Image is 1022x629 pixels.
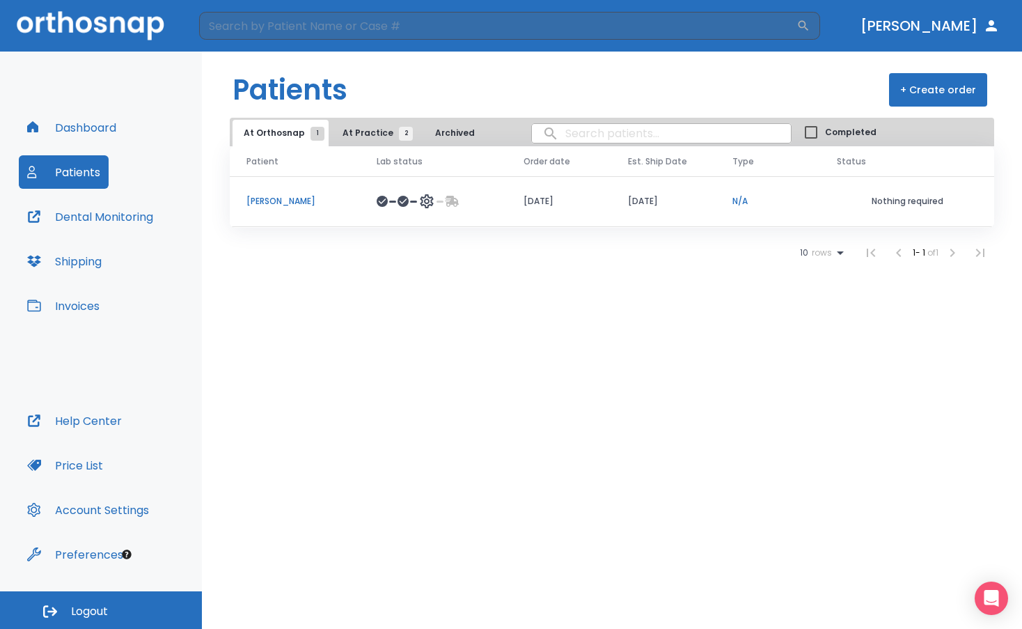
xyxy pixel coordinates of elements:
span: 10 [800,248,808,258]
span: Type [732,155,754,168]
span: 1 [310,127,324,141]
span: At Orthosnap [244,127,317,139]
td: [DATE] [611,176,716,227]
h1: Patients [233,69,347,111]
span: Order date [524,155,570,168]
button: Invoices [19,289,108,323]
button: [PERSON_NAME] [855,13,1005,38]
button: Preferences [19,538,132,571]
input: search [532,120,791,147]
input: Search by Patient Name or Case # [199,12,796,40]
button: Price List [19,449,111,482]
span: Completed [825,126,876,139]
button: + Create order [889,73,987,107]
button: Archived [420,120,489,146]
span: Est. Ship Date [628,155,687,168]
div: tabs [233,120,492,146]
button: Account Settings [19,493,157,527]
button: Help Center [19,404,130,437]
span: Patient [246,155,278,168]
span: of 1 [927,247,938,258]
p: Nothing required [837,195,977,208]
div: Tooltip anchor [120,548,133,561]
div: Open Intercom Messenger [975,582,1008,615]
span: 2 [399,127,413,141]
button: Shipping [19,244,110,278]
p: N/A [732,195,803,208]
span: Lab status [377,155,423,168]
span: rows [808,248,832,258]
span: At Practice [343,127,406,139]
span: 1 - 1 [913,247,927,258]
td: [DATE] [507,176,611,227]
img: Orthosnap [17,11,164,40]
button: Dental Monitoring [19,200,162,233]
p: [PERSON_NAME] [246,195,343,208]
button: Dashboard [19,111,125,144]
span: Logout [71,604,108,619]
span: Status [837,155,866,168]
button: Patients [19,155,109,189]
